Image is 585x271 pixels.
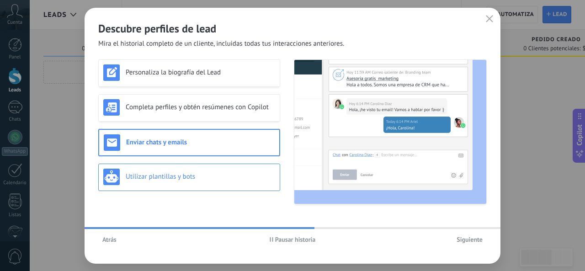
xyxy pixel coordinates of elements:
span: Siguiente [457,236,483,243]
span: Atrás [102,236,117,243]
button: Pausar historia [266,233,320,246]
h3: Completa perfiles y obtén resúmenes con Copilot [126,103,275,112]
span: Pausar historia [275,236,316,243]
h2: Descubre perfiles de lead [98,21,487,36]
button: Atrás [98,233,121,246]
h3: Enviar chats y emails [126,138,275,147]
span: Mira el historial completo de un cliente, incluidas todas tus interacciones anteriores. [98,39,344,48]
h3: Utilizar plantillas y bots [126,172,275,181]
h3: Personaliza la biografía del Lead [126,68,275,77]
button: Siguiente [452,233,487,246]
